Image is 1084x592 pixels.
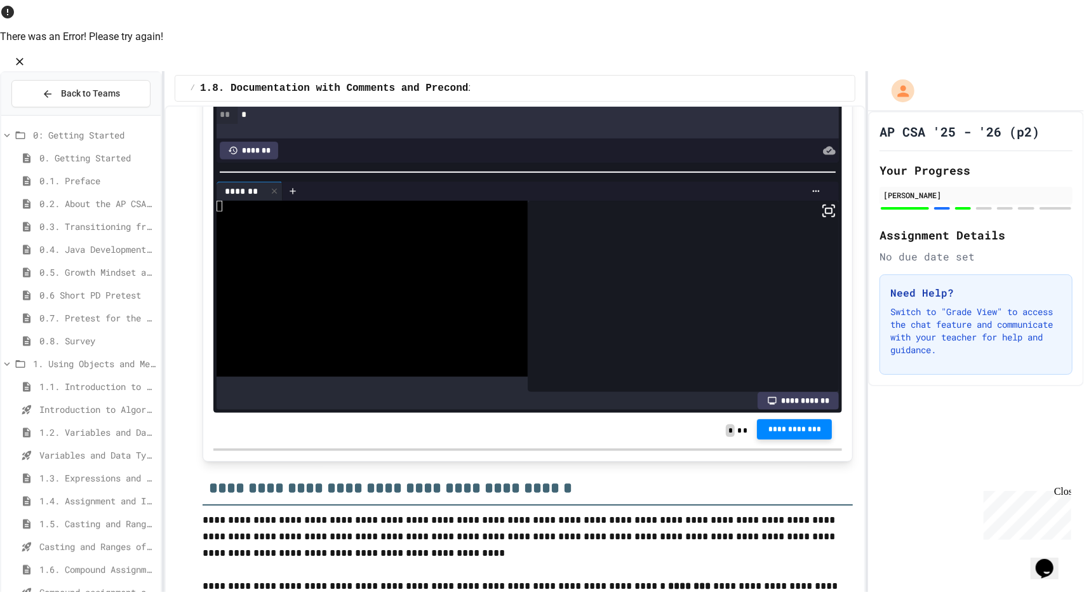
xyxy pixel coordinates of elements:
span: 0.6 Short PD Pretest [39,288,156,302]
span: 1. Using Objects and Methods [33,357,156,370]
span: 0.3. Transitioning from AP CSP to AP CSA [39,220,156,233]
span: 0.2. About the AP CSA Exam [39,197,156,210]
span: 0.8. Survey [39,334,156,347]
div: No due date set [880,249,1073,264]
span: 1.4. Assignment and Input [39,494,156,508]
span: 1.2. Variables and Data Types [39,426,156,439]
h2: Assignment Details [880,226,1073,244]
h2: Your Progress [880,161,1073,179]
iframe: chat widget [1031,541,1071,579]
span: Introduction to Algorithms, Programming, and Compilers [39,403,156,416]
iframe: chat widget [979,486,1071,540]
span: 1.3. Expressions and Output [New] [39,471,156,485]
span: 0.5. Growth Mindset and Pair Programming [39,266,156,279]
span: 0.1. Preface [39,174,156,187]
span: Back to Teams [61,87,120,100]
span: 1.6. Compound Assignment Operators [39,563,156,576]
span: 1.1. Introduction to Algorithms, Programming, and Compilers [39,380,156,393]
div: My Account [878,76,918,105]
span: Casting and Ranges of variables - Quiz [39,540,156,553]
h3: Need Help? [890,285,1062,300]
span: 0: Getting Started [33,128,156,142]
span: Variables and Data Types - Quiz [39,448,156,462]
span: 0.4. Java Development Environments [39,243,156,256]
h1: AP CSA '25 - '26 (p2) [880,123,1040,140]
p: Switch to "Grade View" to access the chat feature and communicate with your teacher for help and ... [890,306,1062,356]
div: [PERSON_NAME] [883,189,1069,201]
span: 0.7. Pretest for the AP CSA Exam [39,311,156,325]
div: Chat with us now!Close [5,5,88,81]
span: 1.8. Documentation with Comments and Preconditions [200,81,505,96]
span: 1.5. Casting and Ranges of Values [39,517,156,530]
button: Close [10,52,29,71]
span: / [191,83,195,93]
span: 0. Getting Started [39,151,156,165]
